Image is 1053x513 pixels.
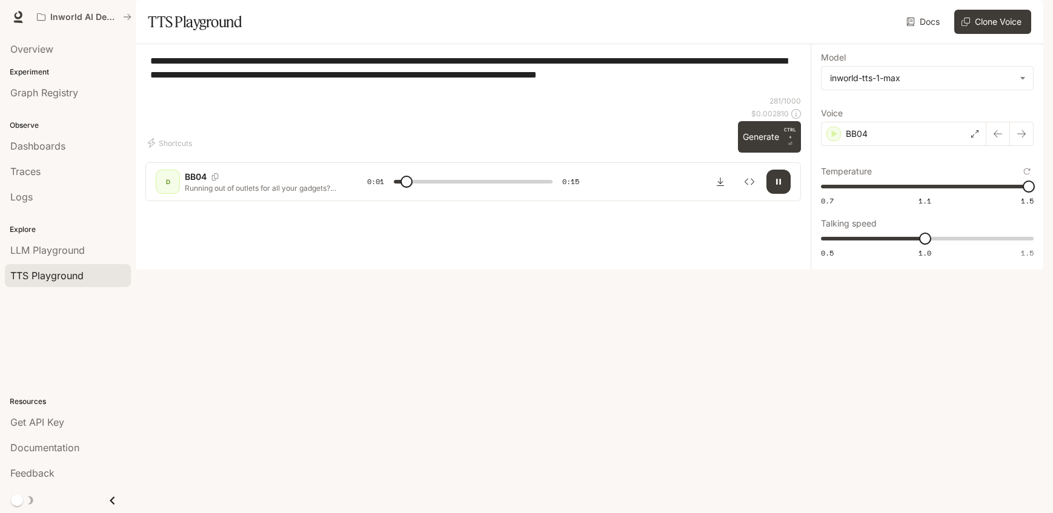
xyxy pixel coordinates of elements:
[562,176,579,188] span: 0:15
[918,196,931,206] span: 1.1
[821,248,834,258] span: 0.5
[751,108,789,119] p: $ 0.002810
[784,126,796,141] p: CTRL +
[207,173,224,180] button: Copy Voice ID
[185,171,207,183] p: BB04
[821,167,872,176] p: Temperature
[1021,196,1034,206] span: 1.5
[954,10,1031,34] button: Clone Voice
[821,109,843,117] p: Voice
[904,10,945,34] a: Docs
[737,170,762,194] button: Inspect
[822,67,1033,90] div: inworld-tts-1-max
[1021,248,1034,258] span: 1.5
[708,170,732,194] button: Download audio
[784,126,796,148] p: ⏎
[769,96,801,106] p: 281 / 1000
[821,196,834,206] span: 0.7
[918,248,931,258] span: 1.0
[821,219,877,228] p: Talking speed
[846,128,868,140] p: BB04
[367,176,384,188] span: 0:01
[148,10,242,34] h1: TTS Playground
[830,72,1014,84] div: inworld-tts-1-max
[1020,165,1034,178] button: Reset to default
[821,53,846,62] p: Model
[32,5,137,29] button: All workspaces
[145,133,197,153] button: Shortcuts
[738,121,801,153] button: GenerateCTRL +⏎
[185,183,338,193] p: Running out of outlets for all your gadgets? The JC Blonde surge protector gives you six AC outle...
[158,172,178,191] div: D
[50,12,118,22] p: Inworld AI Demos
